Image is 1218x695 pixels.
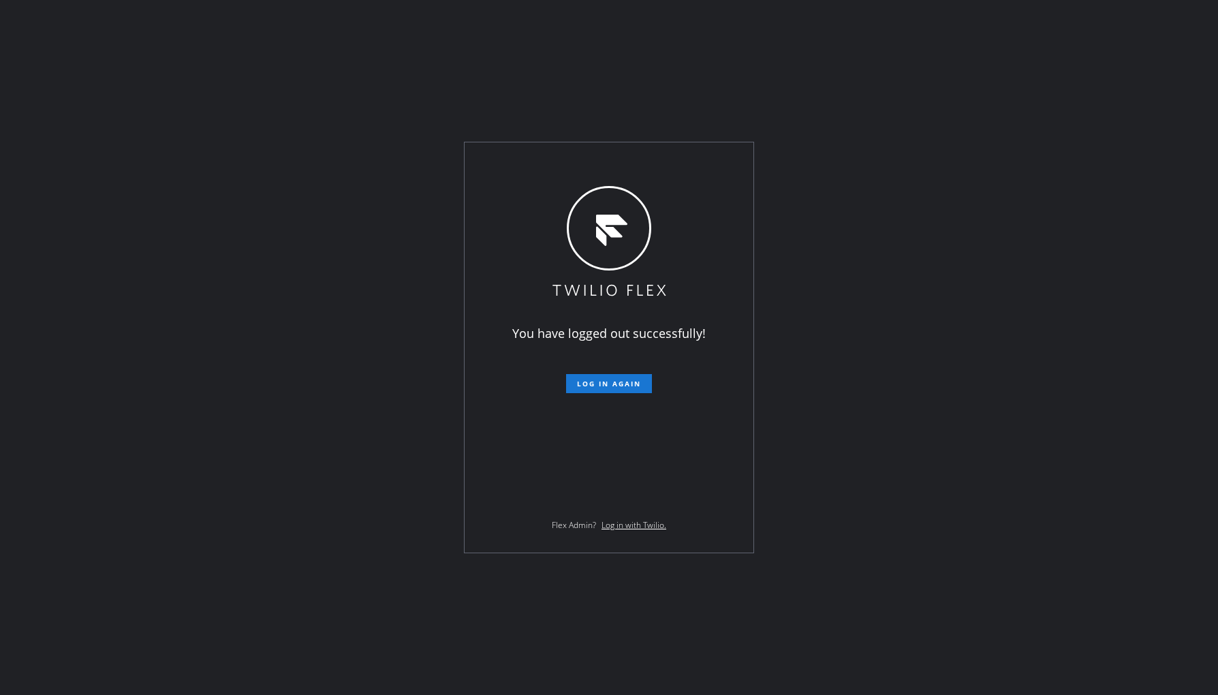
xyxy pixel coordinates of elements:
[566,374,652,393] button: Log in again
[602,519,666,531] a: Log in with Twilio.
[577,379,641,388] span: Log in again
[552,519,596,531] span: Flex Admin?
[512,325,706,341] span: You have logged out successfully!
